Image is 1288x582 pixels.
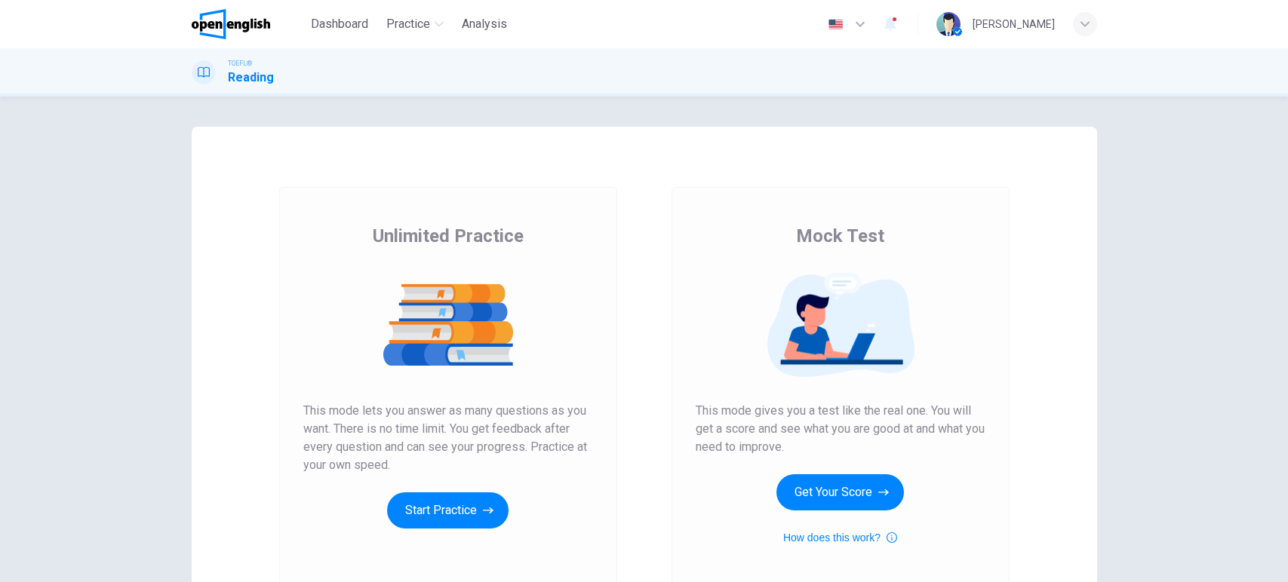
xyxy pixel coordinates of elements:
[387,492,509,528] button: Start Practice
[462,15,507,33] span: Analysis
[303,402,593,474] span: This mode lets you answer as many questions as you want. There is no time limit. You get feedback...
[192,9,271,39] img: OpenEnglish logo
[826,19,845,30] img: en
[973,15,1055,33] div: [PERSON_NAME]
[783,528,897,547] button: How does this work?
[380,11,450,38] button: Practice
[936,12,961,36] img: Profile picture
[228,58,252,69] span: TOEFL®
[796,224,884,248] span: Mock Test
[696,402,985,456] span: This mode gives you a test like the real one. You will get a score and see what you are good at a...
[311,15,368,33] span: Dashboard
[373,224,524,248] span: Unlimited Practice
[456,11,513,38] button: Analysis
[305,11,374,38] button: Dashboard
[228,69,274,87] h1: Reading
[776,474,904,510] button: Get Your Score
[386,15,430,33] span: Practice
[192,9,306,39] a: OpenEnglish logo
